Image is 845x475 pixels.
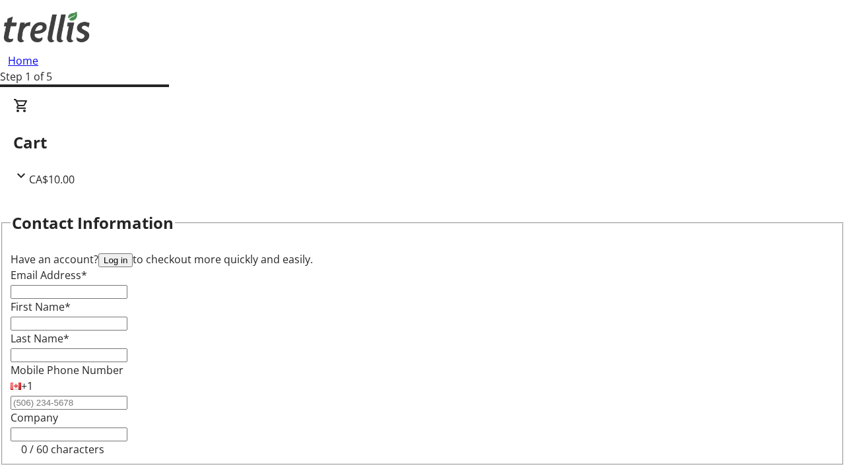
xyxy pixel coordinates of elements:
span: CA$10.00 [29,172,75,187]
tr-character-limit: 0 / 60 characters [21,442,104,457]
button: Log in [98,253,133,267]
label: Last Name* [11,331,69,346]
label: Company [11,410,58,425]
input: (506) 234-5678 [11,396,127,410]
label: Mobile Phone Number [11,363,123,377]
div: CartCA$10.00 [13,98,832,187]
div: Have an account? to checkout more quickly and easily. [11,251,834,267]
h2: Contact Information [12,211,174,235]
label: First Name* [11,300,71,314]
h2: Cart [13,131,832,154]
label: Email Address* [11,268,87,282]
